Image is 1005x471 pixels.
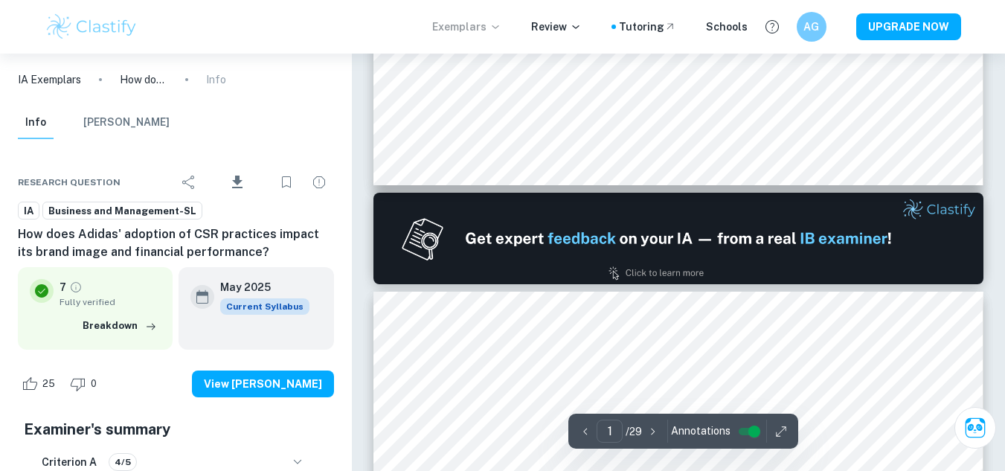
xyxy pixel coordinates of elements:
span: 4/5 [109,455,136,469]
span: Annotations [671,423,731,439]
button: AG [797,12,826,42]
span: 25 [34,377,63,391]
p: 7 [60,279,66,295]
div: Report issue [304,167,334,197]
div: This exemplar is based on the current syllabus. Feel free to refer to it for inspiration/ideas wh... [220,298,309,315]
a: Business and Management-SL [42,202,202,220]
button: Breakdown [79,315,161,337]
img: Ad [373,193,983,284]
a: Schools [706,19,748,35]
h5: Examiner's summary [24,418,328,440]
a: IA Exemplars [18,71,81,88]
button: [PERSON_NAME] [83,106,170,139]
div: Dislike [66,372,105,396]
h6: Criterion A [42,454,97,470]
span: Fully verified [60,295,161,309]
p: / 29 [626,423,642,440]
a: IA [18,202,39,220]
a: Grade fully verified [69,281,83,294]
h6: May 2025 [220,279,298,295]
button: Info [18,106,54,139]
div: Like [18,372,63,396]
span: Research question [18,176,121,189]
a: Tutoring [619,19,676,35]
p: Review [531,19,582,35]
span: IA [19,204,39,219]
span: 0 [83,377,105,391]
p: Exemplars [432,19,501,35]
span: Business and Management-SL [43,204,202,219]
div: Bookmark [272,167,301,197]
button: View [PERSON_NAME] [192,371,334,397]
p: Info [206,71,226,88]
div: Download [207,163,269,202]
button: Ask Clai [954,407,996,449]
button: Help and Feedback [760,14,785,39]
p: How does Adidas' adoption of CSR practices impact its brand image and financial performance? [120,71,167,88]
span: Current Syllabus [220,298,309,315]
img: Clastify logo [45,12,139,42]
div: Share [174,167,204,197]
h6: How does Adidas' adoption of CSR practices impact its brand image and financial performance? [18,225,334,261]
button: UPGRADE NOW [856,13,961,40]
h6: AG [803,19,820,35]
